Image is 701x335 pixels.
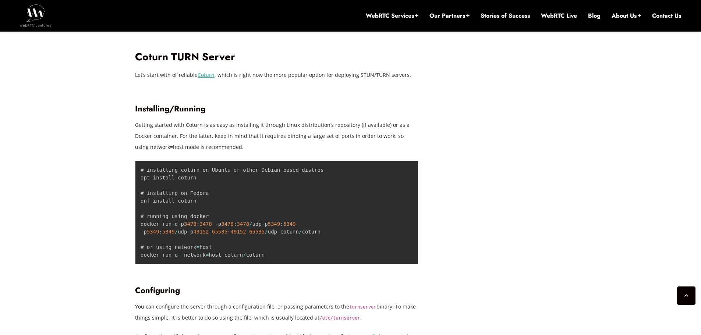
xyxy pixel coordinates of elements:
span: 49152 [231,229,246,235]
span: 3478 [221,221,234,227]
span: - [141,229,144,235]
p: You can configure the server through a configuration file, or passing parameters to the binary. T... [135,301,418,323]
span: 5349 [268,221,280,227]
span: - [280,167,283,173]
a: Coturn [198,71,215,78]
span: 65535 [249,229,265,235]
span: 5349 [147,229,159,235]
code: turnserver [349,304,376,310]
span: / [243,252,246,258]
span: 5349 [162,229,175,235]
span: - [171,252,174,258]
a: Stories of Success [481,12,530,20]
span: 5349 [283,221,296,227]
h3: Configuring [135,285,418,295]
span: 49152 [193,229,209,235]
code: # installing coturn on Ubuntu or other Debian based distros apt install coturn # installing on Fe... [141,167,323,258]
a: Our Partners [429,12,470,20]
span: / [299,229,302,235]
span: 3478 [184,221,197,227]
span: : [234,221,237,227]
a: WebRTC Live [541,12,577,20]
span: - [209,229,212,235]
span: : [227,229,230,235]
span: 3478 [237,221,249,227]
span: -- [178,252,184,258]
img: WebRTC.ventures [20,4,51,26]
p: Getting started with Coturn is as easy as installing it through Linux distribution’s repository (... [135,120,418,153]
span: - [187,229,190,235]
span: = [197,244,199,250]
span: - [171,221,174,227]
span: : [280,221,283,227]
span: 3478 [199,221,212,227]
a: Blog [588,12,601,20]
a: WebRTC Services [366,12,418,20]
span: - [246,229,249,235]
span: : [197,221,199,227]
code: /etc/turnserver [319,316,360,321]
span: - [178,221,181,227]
span: - [215,221,218,227]
h2: Coturn TURN Server [135,51,418,64]
span: / [175,229,178,235]
span: 65535 [212,229,227,235]
a: About Us [612,12,641,20]
span: : [159,229,162,235]
p: Let’s start with ol’ reliable , which is right now the more popular option for deploying STUN/TUR... [135,70,418,81]
span: - [262,221,265,227]
span: / [265,229,268,235]
a: Contact Us [652,12,681,20]
span: = [206,252,209,258]
h3: Installing/Running [135,104,418,114]
span: / [249,221,252,227]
